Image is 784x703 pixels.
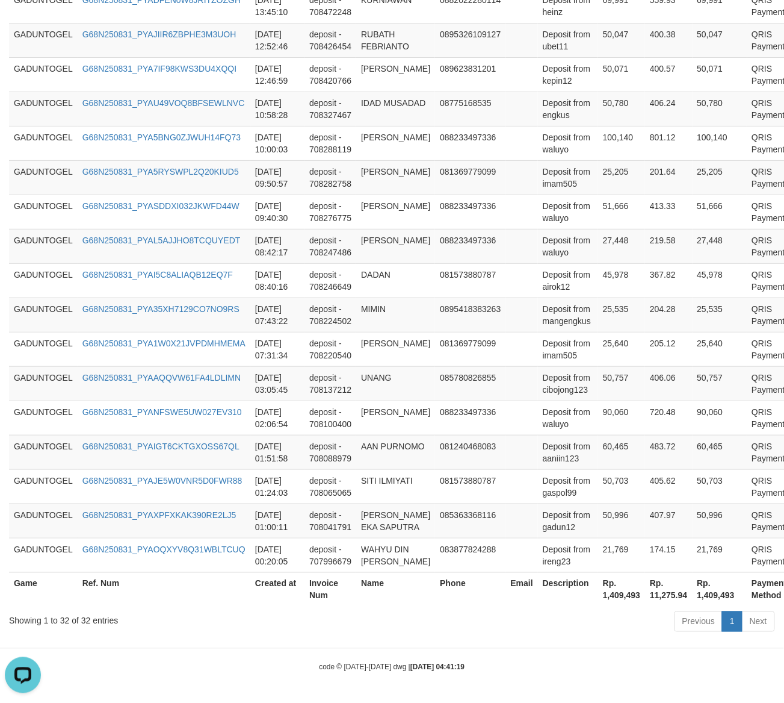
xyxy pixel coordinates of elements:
td: GADUNTOGEL [9,229,78,263]
td: 50,780 [598,92,645,126]
td: Deposit from aaniin123 [538,435,598,469]
td: GADUNTOGEL [9,332,78,366]
td: 51,666 [693,195,747,229]
td: 081369779099 [435,332,505,366]
td: [DATE] 02:06:54 [250,401,304,435]
td: deposit - 708288119 [304,126,356,160]
td: 50,703 [598,469,645,504]
td: deposit - 708426454 [304,23,356,57]
td: Deposit from imam505 [538,332,598,366]
th: Created at [250,572,304,607]
td: UNANG [356,366,435,401]
td: 081573880787 [435,469,505,504]
td: 27,448 [693,229,747,263]
td: 90,060 [693,401,747,435]
a: G68N250831_PYA7IF98KWS3DU4XQQI [82,64,237,73]
td: deposit - 708282758 [304,160,356,195]
td: 085363368116 [435,504,505,538]
td: 089623831201 [435,57,505,92]
td: Deposit from mangengkus [538,298,598,332]
td: deposit - 708420766 [304,57,356,92]
a: G68N250831_PYAJE5W0VNR5D0FWR88 [82,476,242,486]
th: Rp. 1,409,493 [598,572,645,607]
td: Deposit from imam505 [538,160,598,195]
a: G68N250831_PYANFSWE5UW027EV310 [82,407,242,417]
td: 088233497336 [435,126,505,160]
td: 50,757 [693,366,747,401]
td: 60,465 [598,435,645,469]
td: [PERSON_NAME] [356,57,435,92]
td: GADUNTOGEL [9,366,78,401]
td: 405.62 [645,469,692,504]
td: GADUNTOGEL [9,263,78,298]
th: Email [506,572,538,607]
a: G68N250831_PYAU49VOQ8BFSEWLNVC [82,98,245,108]
td: Deposit from ireng23 [538,538,598,572]
a: Previous [674,611,723,632]
td: Deposit from waluyo [538,229,598,263]
td: 45,978 [598,263,645,298]
td: 0895326109127 [435,23,505,57]
a: G68N250831_PYA5BNG0ZJWUH14FQ73 [82,133,241,142]
td: MIMIN [356,298,435,332]
th: Rp. 11,275.94 [645,572,692,607]
td: 483.72 [645,435,692,469]
td: 50,996 [598,504,645,538]
td: GADUNTOGEL [9,92,78,126]
td: [DATE] 03:05:45 [250,366,304,401]
td: 400.38 [645,23,692,57]
td: 081369779099 [435,160,505,195]
td: 50,047 [598,23,645,57]
th: Phone [435,572,505,607]
td: Deposit from gaspol99 [538,469,598,504]
td: 50,047 [693,23,747,57]
td: deposit - 708247486 [304,229,356,263]
td: DADAN [356,263,435,298]
td: WAHYU DIN [PERSON_NAME] [356,538,435,572]
td: 25,535 [598,298,645,332]
td: GADUNTOGEL [9,401,78,435]
td: [PERSON_NAME] [356,195,435,229]
td: GADUNTOGEL [9,160,78,195]
td: 60,465 [693,435,747,469]
td: GADUNTOGEL [9,126,78,160]
td: [DATE] 10:58:28 [250,92,304,126]
td: [DATE] 09:40:30 [250,195,304,229]
a: G68N250831_PYAI5C8ALIAQB12EQ7F [82,270,233,280]
td: deposit - 708246649 [304,263,356,298]
td: deposit - 708065065 [304,469,356,504]
a: G68N250831_PYAL5AJJHO8TCQUYEDT [82,236,241,245]
th: Rp. 1,409,493 [693,572,747,607]
button: Open LiveChat chat widget [5,5,41,41]
td: GADUNTOGEL [9,195,78,229]
a: G68N250831_PYAOQXYV8Q31WBLTCUQ [82,545,245,554]
td: [DATE] 12:52:46 [250,23,304,57]
td: deposit - 708220540 [304,332,356,366]
a: G68N250831_PYA35XH7129CO7NO9RS [82,304,239,314]
td: [DATE] 08:40:16 [250,263,304,298]
td: deposit - 707996679 [304,538,356,572]
td: 50,071 [598,57,645,92]
a: G68N250831_PYAJIIR6ZBPHE3M3UOH [82,30,236,39]
td: 174.15 [645,538,692,572]
td: 088233497336 [435,401,505,435]
td: GADUNTOGEL [9,57,78,92]
td: deposit - 708041791 [304,504,356,538]
td: GADUNTOGEL [9,469,78,504]
td: 100,140 [693,126,747,160]
td: 407.97 [645,504,692,538]
a: G68N250831_PYAAQQVW61FA4LDLIMN [82,373,241,383]
td: Deposit from gadun12 [538,504,598,538]
td: Deposit from waluyo [538,126,598,160]
td: IDAD MUSADAD [356,92,435,126]
td: Deposit from airok12 [538,263,598,298]
a: G68N250831_PYA1W0X21JVPDMHMEMA [82,339,245,348]
td: 088233497336 [435,229,505,263]
td: 400.57 [645,57,692,92]
td: Deposit from waluyo [538,401,598,435]
small: code © [DATE]-[DATE] dwg | [319,663,465,672]
td: Deposit from waluyo [538,195,598,229]
a: G68N250831_PYAXPFXKAK390RE2LJ5 [82,510,236,520]
td: 204.28 [645,298,692,332]
td: [PERSON_NAME] [356,401,435,435]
